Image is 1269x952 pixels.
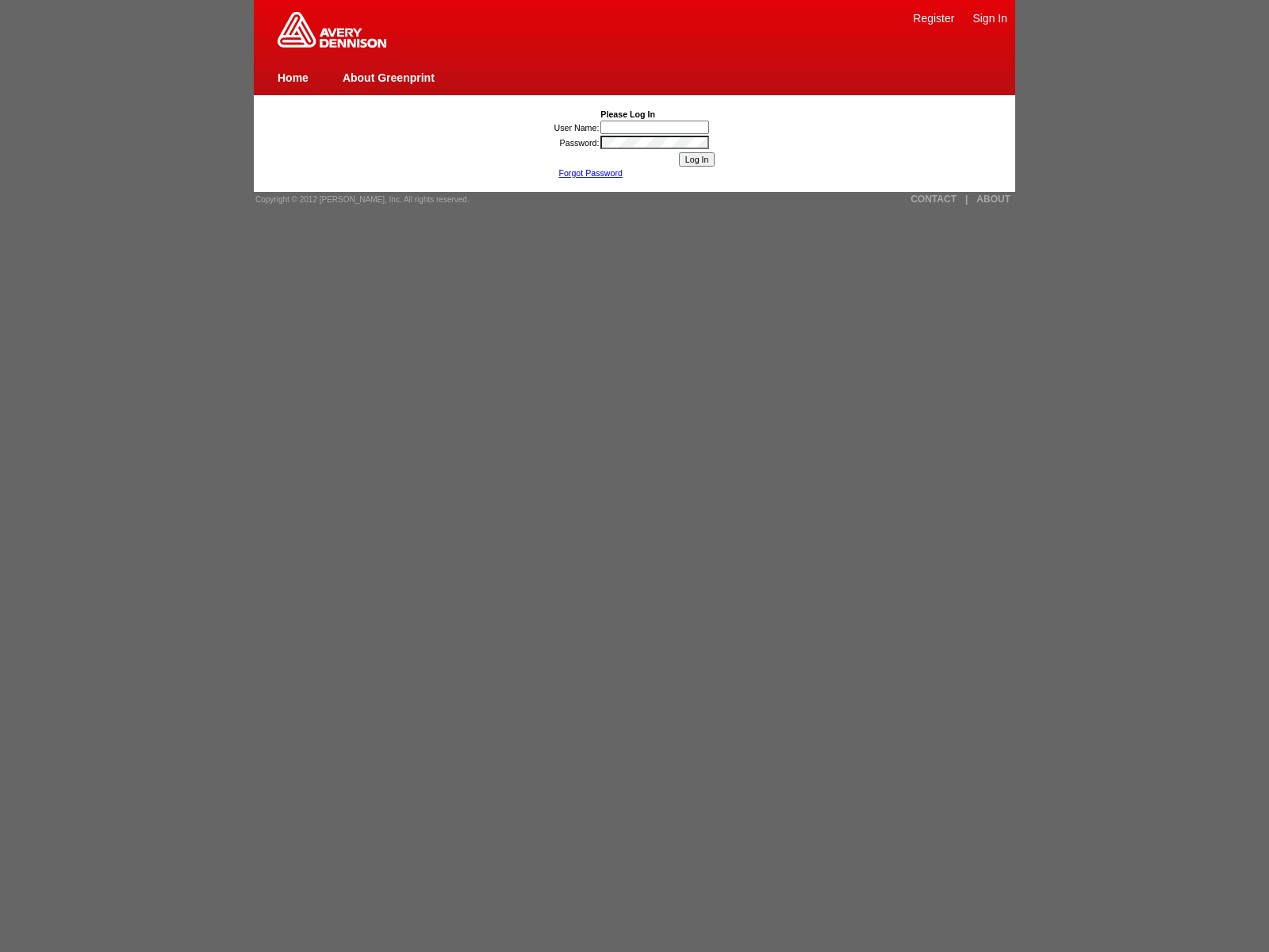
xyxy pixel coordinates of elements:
a: Greenprint [278,40,386,49]
span: Copyright © 2012 [PERSON_NAME], Inc. All rights reserved. [255,195,470,204]
label: Password: [560,138,600,148]
a: Sign In [972,12,1007,25]
a: | [965,194,968,205]
b: Please Log In [600,109,655,119]
img: Home [278,12,386,48]
label: User Name: [554,123,600,132]
a: Register [913,12,954,25]
a: ABOUT [976,194,1010,205]
input: Log In [679,152,715,167]
a: About Greenprint [343,71,435,84]
a: CONTACT [911,194,957,205]
a: Forgot Password [558,168,623,178]
a: Home [278,71,309,84]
